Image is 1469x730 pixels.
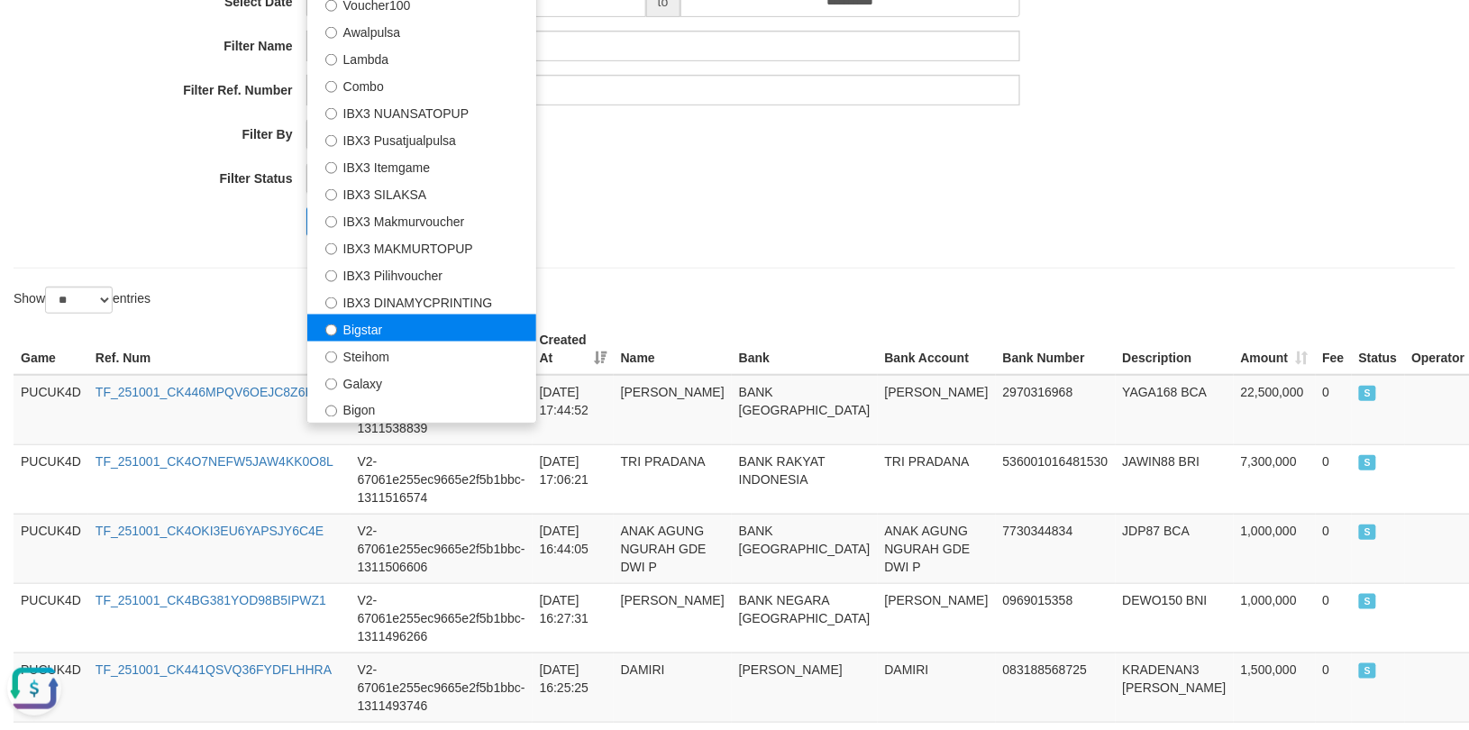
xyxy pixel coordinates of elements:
td: BANK [GEOGRAPHIC_DATA] [732,375,878,445]
td: JDP87 BCA [1116,514,1234,583]
input: Awalpulsa [325,27,337,39]
td: 7,300,000 [1234,444,1316,514]
label: Lambda [307,44,536,71]
td: JAWIN88 BRI [1116,444,1234,514]
th: Bank [732,324,878,375]
select: Showentries [45,287,113,314]
td: 083188568725 [996,652,1116,722]
input: Lambda [325,54,337,66]
label: IBX3 SILAKSA [307,179,536,206]
td: BANK RAKYAT INDONESIA [732,444,878,514]
td: 7730344834 [996,514,1116,583]
input: Combo [325,81,337,93]
input: IBX3 Makmurvoucher [325,216,337,228]
label: IBX3 MAKMURTOPUP [307,233,536,260]
td: 0969015358 [996,583,1116,652]
td: [DATE] 17:06:21 [533,444,614,514]
td: TRI PRADANA [878,444,996,514]
th: Amount: activate to sort column ascending [1234,324,1316,375]
input: IBX3 NUANSATOPUP [325,108,337,120]
th: Status [1352,324,1405,375]
label: Awalpulsa [307,17,536,44]
input: Steihom [325,351,337,363]
td: [PERSON_NAME] [878,583,996,652]
input: IBX3 SILAKSA [325,189,337,201]
td: [PERSON_NAME] [878,375,996,445]
td: 1,000,000 [1234,583,1316,652]
td: 1,500,000 [1234,652,1316,722]
td: V2-67061e255ec9665e2f5b1bbc-1311506606 [351,514,533,583]
label: Galaxy [307,369,536,396]
input: Bigstar [325,324,337,336]
td: [DATE] 16:27:31 [533,583,614,652]
a: TF_251001_CK4BG381YOD98B5IPWZ1 [96,593,326,607]
td: DAMIRI [614,652,732,722]
td: PUCUK4D [14,652,88,722]
td: BANK NEGARA [GEOGRAPHIC_DATA] [732,583,878,652]
input: Galaxy [325,379,337,390]
td: TRI PRADANA [614,444,732,514]
th: Bank Account [878,324,996,375]
td: PUCUK4D [14,444,88,514]
label: IBX3 Pilihvoucher [307,260,536,287]
a: TF_251001_CK441QSVQ36FYDFLHHRA [96,662,332,677]
a: TF_251001_CK4OKI3EU6YAPSJY6C4E [96,524,324,538]
span: SUCCESS [1359,386,1377,401]
a: TF_251001_CK4O7NEFW5JAW4KK0O8L [96,454,333,469]
label: Show entries [14,287,151,314]
td: [DATE] 16:44:05 [533,514,614,583]
td: V2-67061e255ec9665e2f5b1bbc-1311516574 [351,444,533,514]
td: PUCUK4D [14,375,88,445]
td: 536001016481530 [996,444,1116,514]
td: PUCUK4D [14,583,88,652]
label: IBX3 Makmurvoucher [307,206,536,233]
td: [DATE] 17:44:52 [533,375,614,445]
span: SUCCESS [1359,455,1377,470]
td: 0 [1316,652,1352,722]
td: V2-67061e255ec9665e2f5b1bbc-1311493746 [351,652,533,722]
td: DAMIRI [878,652,996,722]
td: 1,000,000 [1234,514,1316,583]
label: IBX3 Pusatjualpulsa [307,125,536,152]
th: Description [1116,324,1234,375]
label: IBX3 DINAMYCPRINTING [307,287,536,315]
td: DEWO150 BNI [1116,583,1234,652]
th: Ref. Num [88,324,351,375]
label: Bigstar [307,315,536,342]
input: IBX3 Pilihvoucher [325,270,337,282]
label: Combo [307,71,536,98]
td: 0 [1316,375,1352,445]
td: KRADENAN3 [PERSON_NAME] [1116,652,1234,722]
input: IBX3 DINAMYCPRINTING [325,297,337,309]
input: Bigon [325,406,337,417]
td: 0 [1316,444,1352,514]
th: Name [614,324,732,375]
td: BANK [GEOGRAPHIC_DATA] [732,514,878,583]
th: Created At: activate to sort column ascending [533,324,614,375]
th: Game [14,324,88,375]
td: 2970316968 [996,375,1116,445]
th: Bank Number [996,324,1116,375]
td: 0 [1316,514,1352,583]
td: ANAK AGUNG NGURAH GDE DWI P [878,514,996,583]
td: ANAK AGUNG NGURAH GDE DWI P [614,514,732,583]
td: [PERSON_NAME] [614,583,732,652]
span: SUCCESS [1359,594,1377,609]
td: 22,500,000 [1234,375,1316,445]
td: V2-67061e255ec9665e2f5b1bbc-1311496266 [351,583,533,652]
input: IBX3 Itemgame [325,162,337,174]
label: IBX3 NUANSATOPUP [307,98,536,125]
button: Open LiveChat chat widget [7,7,61,61]
td: 0 [1316,583,1352,652]
td: [DATE] 16:25:25 [533,652,614,722]
td: [PERSON_NAME] [614,375,732,445]
span: SUCCESS [1359,663,1377,679]
label: Bigon [307,396,536,423]
a: TF_251001_CK446MPQV6OEJC8Z6BE9 [96,385,329,399]
td: PUCUK4D [14,514,88,583]
td: YAGA168 BCA [1116,375,1234,445]
td: [PERSON_NAME] [732,652,878,722]
input: IBX3 MAKMURTOPUP [325,243,337,255]
input: IBX3 Pusatjualpulsa [325,135,337,147]
label: IBX3 Itemgame [307,152,536,179]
